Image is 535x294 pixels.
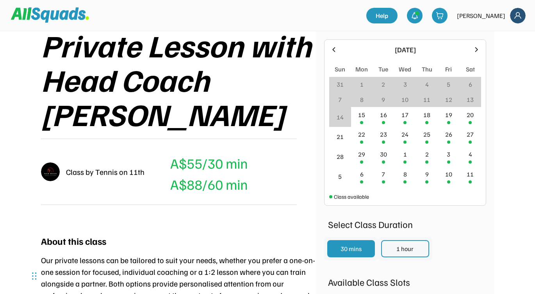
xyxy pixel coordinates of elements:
div: 21 [337,132,344,141]
div: A$55/30 min [170,153,248,174]
div: 30 [380,150,387,159]
div: 11 [467,169,474,179]
div: 10 [445,169,452,179]
div: Class available [334,192,369,201]
div: 19 [445,110,452,119]
div: 3 [447,150,450,159]
div: 6 [469,80,472,89]
div: 24 [401,130,408,139]
div: 8 [360,95,364,104]
button: 1 hour [381,240,429,257]
div: 1 [403,150,407,159]
div: 7 [382,169,385,179]
img: Frame%2018.svg [510,8,526,23]
div: 12 [445,95,452,104]
div: 25 [423,130,430,139]
div: 3 [403,80,407,89]
button: 30 mins [327,240,375,257]
div: 5 [338,172,342,181]
div: 16 [380,110,387,119]
div: Select Class Duration [324,217,486,231]
div: 2 [425,150,429,159]
div: Thu [422,64,432,74]
div: A$88/60 min [170,174,248,195]
div: Private Lesson with Head Coach [PERSON_NAME] [41,28,316,131]
div: 6 [360,169,364,179]
div: Mon [355,64,368,74]
div: 20 [467,110,474,119]
div: Wed [399,64,411,74]
div: 4 [469,150,472,159]
div: 18 [423,110,430,119]
div: Sun [335,64,345,74]
img: IMG_2979.png [41,162,60,181]
div: 11 [423,95,430,104]
div: Sat [466,64,475,74]
div: 8 [403,169,407,179]
div: 31 [337,80,344,89]
div: [PERSON_NAME] [457,11,505,20]
div: 27 [467,130,474,139]
div: 1 [360,80,364,89]
img: shopping-cart-01%20%281%29.svg [436,12,444,20]
div: 9 [382,95,385,104]
div: 5 [447,80,450,89]
div: 14 [337,112,344,122]
div: 10 [401,95,408,104]
div: 23 [380,130,387,139]
img: bell-03%20%281%29.svg [411,12,419,20]
img: Squad%20Logo.svg [11,7,89,22]
div: Tue [378,64,388,74]
a: Help [366,8,398,23]
div: 13 [467,95,474,104]
div: 26 [445,130,452,139]
div: 15 [358,110,365,119]
div: 2 [382,80,385,89]
div: 7 [338,95,342,104]
div: 9 [425,169,429,179]
div: [DATE] [342,45,468,55]
div: 22 [358,130,365,139]
div: 17 [401,110,408,119]
div: Available Class Slots [324,275,486,289]
div: 29 [358,150,365,159]
div: About this class [41,234,106,248]
div: Class by Tennis on 11th [66,166,144,178]
div: 4 [425,80,429,89]
div: Fri [445,64,452,74]
div: 28 [337,152,344,161]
